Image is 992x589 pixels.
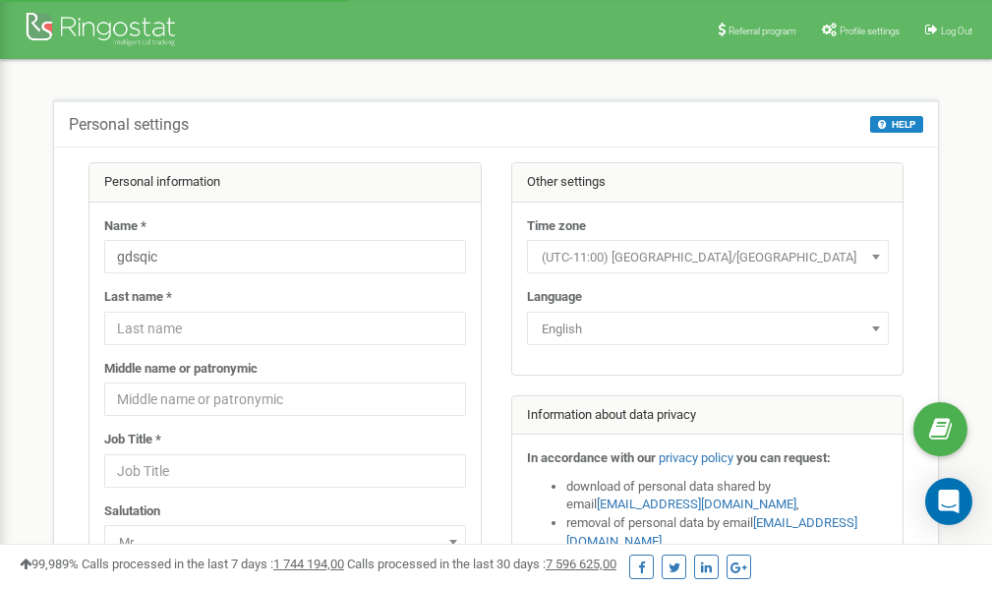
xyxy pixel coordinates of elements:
span: (UTC-11:00) Pacific/Midway [534,244,882,271]
a: privacy policy [659,450,733,465]
u: 7 596 625,00 [546,557,616,571]
li: download of personal data shared by email , [566,478,889,514]
label: Salutation [104,502,160,521]
span: 99,989% [20,557,79,571]
h5: Personal settings [69,116,189,134]
span: Calls processed in the last 30 days : [347,557,616,571]
strong: In accordance with our [527,450,656,465]
label: Last name * [104,288,172,307]
span: English [534,316,882,343]
input: Last name [104,312,466,345]
span: (UTC-11:00) Pacific/Midway [527,240,889,273]
li: removal of personal data by email , [566,514,889,551]
span: Mr. [111,529,459,557]
div: Open Intercom Messenger [925,478,972,525]
span: Referral program [729,26,796,36]
div: Personal information [89,163,481,203]
label: Time zone [527,217,586,236]
span: Log Out [941,26,972,36]
div: Other settings [512,163,904,203]
input: Middle name or patronymic [104,383,466,416]
label: Name * [104,217,146,236]
strong: you can request: [736,450,831,465]
button: HELP [870,116,923,133]
span: Mr. [104,525,466,559]
a: [EMAIL_ADDRESS][DOMAIN_NAME] [597,497,796,511]
input: Job Title [104,454,466,488]
label: Middle name or patronymic [104,360,258,379]
input: Name [104,240,466,273]
div: Information about data privacy [512,396,904,436]
label: Language [527,288,582,307]
label: Job Title * [104,431,161,449]
span: English [527,312,889,345]
span: Calls processed in the last 7 days : [82,557,344,571]
span: Profile settings [840,26,900,36]
u: 1 744 194,00 [273,557,344,571]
